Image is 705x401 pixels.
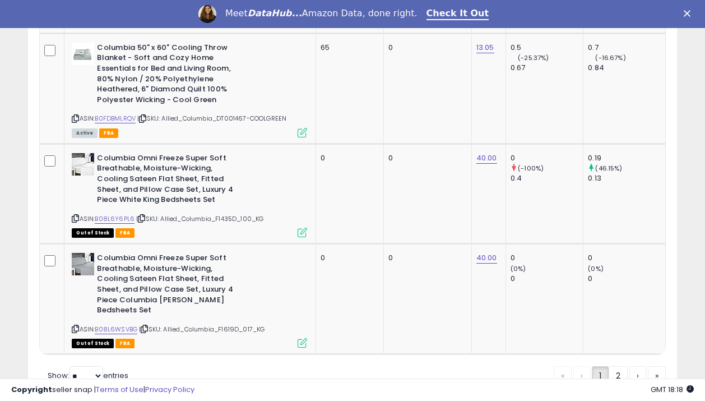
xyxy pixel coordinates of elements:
div: 0.67 [511,63,583,73]
span: All listings currently available for purchase on Amazon [72,128,98,138]
div: 65 [321,43,375,53]
span: FBA [99,128,118,138]
div: 0 [588,253,665,263]
b: Columbia Omni Freeze Super Soft Breathable, Moisture-Wicking, Cooling Sateen Flat Sheet, Fitted S... [97,253,233,318]
div: ASIN: [72,253,307,347]
div: 0 [588,274,665,284]
span: 2025-09-8 18:18 GMT [651,384,694,395]
span: › [637,370,639,381]
small: (-16.67%) [595,53,625,62]
span: FBA [115,339,134,348]
div: ASIN: [72,43,307,136]
a: B0FDBMLRQV [95,114,136,123]
span: | SKU: Allied_Columbia_F1619D_017_KG [139,325,265,334]
img: 41BaVHxyknL._SL40_.jpg [72,153,94,176]
span: All listings that are currently out of stock and unavailable for purchase on Amazon [72,228,114,238]
div: 0.19 [588,153,665,163]
div: 0 [511,274,583,284]
span: | SKU: Allied_Columbia_DT001467-COOLGREEN [137,114,286,123]
div: 0 [511,253,583,263]
span: » [655,370,658,381]
small: (-100%) [518,164,544,173]
div: Meet Amazon Data, done right. [225,8,418,19]
span: | SKU: Allied_Columbia_F1435D_100_KG [136,214,263,223]
small: (46.15%) [595,164,622,173]
a: Terms of Use [96,384,143,395]
a: 40.00 [476,153,497,164]
div: 0 [388,253,463,263]
div: 0.13 [588,173,665,183]
div: 0.7 [588,43,665,53]
div: seller snap | | [11,385,194,395]
div: 0.84 [588,63,665,73]
span: All listings that are currently out of stock and unavailable for purchase on Amazon [72,339,114,348]
small: (0%) [511,264,526,273]
img: 41qqenEgDRL._SL40_.jpg [72,253,94,275]
span: FBA [115,228,134,238]
div: 0 [511,153,583,163]
a: B08L6WSVBG [95,325,137,334]
a: 2 [609,366,628,385]
div: 0.4 [511,173,583,183]
img: 31hsx7OtirL._SL40_.jpg [72,43,94,65]
div: Close [684,10,695,17]
div: ASIN: [72,153,307,236]
small: (0%) [588,264,604,273]
div: 0 [388,43,463,53]
a: 40.00 [476,252,497,264]
div: 0 [388,153,463,163]
b: Columbia Omni Freeze Super Soft Breathable, Moisture-Wicking, Cooling Sateen Flat Sheet, Fitted S... [97,153,233,208]
a: B08L6Y6PL6 [95,214,134,224]
strong: Copyright [11,384,52,395]
a: 1 [592,366,609,385]
b: Columbia 50" x 60" Cooling Throw Blanket - Soft and Cozy Home Essentials for Bed and Living Room,... [97,43,233,108]
img: Profile image for Georgie [198,5,216,23]
div: 0 [321,153,375,163]
span: Show: entries [48,370,128,381]
a: 13.05 [476,42,494,53]
a: Privacy Policy [145,384,194,395]
i: DataHub... [248,8,302,19]
small: (-25.37%) [518,53,549,62]
div: 0 [321,253,375,263]
a: Check It Out [426,8,489,20]
div: 0.5 [511,43,583,53]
